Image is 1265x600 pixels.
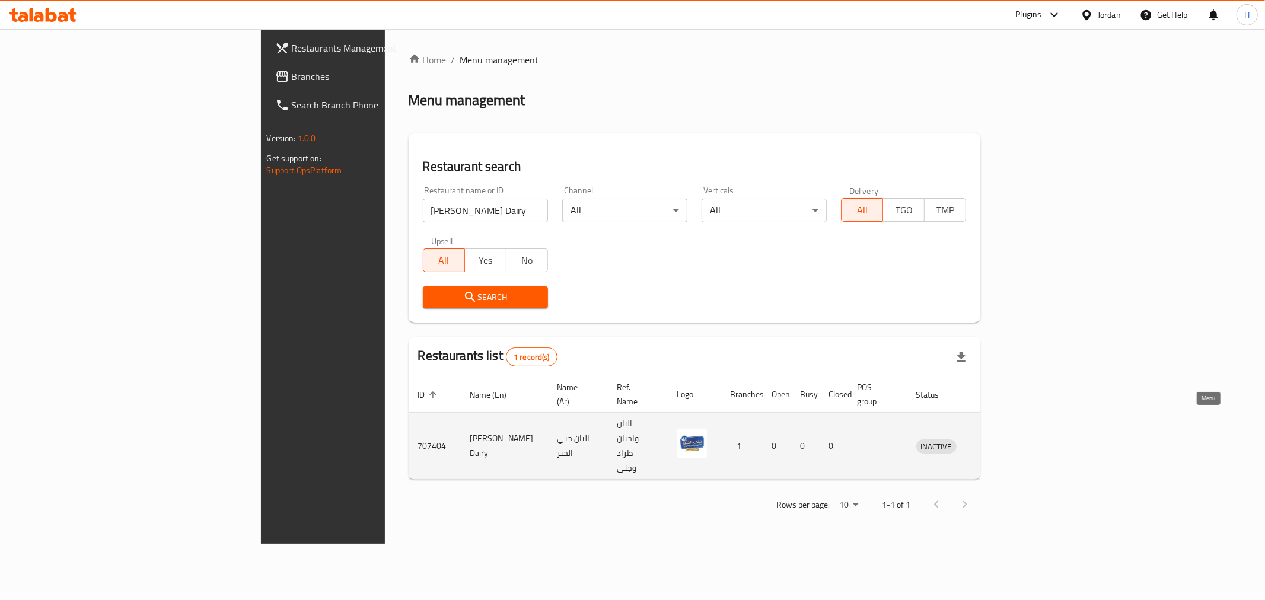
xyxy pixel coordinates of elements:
td: 0 [791,413,820,480]
nav: breadcrumb [409,53,981,67]
span: Get support on: [267,151,321,166]
span: 1 record(s) [506,352,557,363]
button: All [423,248,465,272]
a: Restaurants Management [266,34,472,62]
div: Jordan [1098,8,1121,21]
input: Search for restaurant name or ID.. [423,199,548,222]
div: Rows per page: [834,496,863,514]
span: All [428,252,460,269]
a: Support.OpsPlatform [267,162,342,178]
a: Search Branch Phone [266,91,472,119]
td: البان جني الخير [548,413,608,480]
div: All [562,199,687,222]
td: [PERSON_NAME] Dairy [461,413,548,480]
td: البان واجبان طراد وجنى [608,413,668,480]
button: No [506,248,548,272]
div: Total records count [506,347,557,366]
button: TMP [924,198,966,222]
button: Yes [464,248,506,272]
td: 0 [820,413,848,480]
span: TGO [888,202,920,219]
td: 1 [721,413,763,480]
span: Name (Ar) [557,380,594,408]
h2: Restaurant search [423,158,967,175]
span: TMP [929,202,961,219]
th: Action [971,376,1012,413]
label: Upsell [431,237,453,245]
label: Delivery [849,186,879,194]
th: Closed [820,376,848,413]
p: Rows per page: [776,497,830,512]
span: ID [418,388,441,402]
h2: Menu management [409,91,525,110]
span: Search [432,290,538,305]
table: enhanced table [409,376,1012,480]
span: Search Branch Phone [292,98,463,112]
th: Busy [791,376,820,413]
button: TGO [882,198,925,222]
span: Menu management [460,53,539,67]
div: Plugins [1015,8,1041,22]
div: INACTIVE [916,439,957,454]
span: Yes [470,252,502,269]
div: All [702,199,827,222]
th: Open [763,376,791,413]
span: INACTIVE [916,440,957,454]
span: All [846,202,878,219]
button: All [841,198,883,222]
img: Jana AlKher Dairy [677,429,707,458]
span: Version: [267,130,296,146]
span: Status [916,388,955,402]
th: Branches [721,376,763,413]
p: 1-1 of 1 [882,497,910,512]
span: Restaurants Management [292,41,463,55]
span: POS group [858,380,893,408]
span: Ref. Name [617,380,654,408]
a: Branches [266,62,472,91]
td: 0 [763,413,791,480]
span: No [511,252,543,269]
h2: Restaurants list [418,347,557,366]
span: H [1244,8,1250,21]
button: Search [423,286,548,308]
div: Export file [947,343,976,371]
span: Name (En) [470,388,522,402]
span: Branches [292,69,463,84]
th: Logo [668,376,721,413]
span: 1.0.0 [298,130,316,146]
